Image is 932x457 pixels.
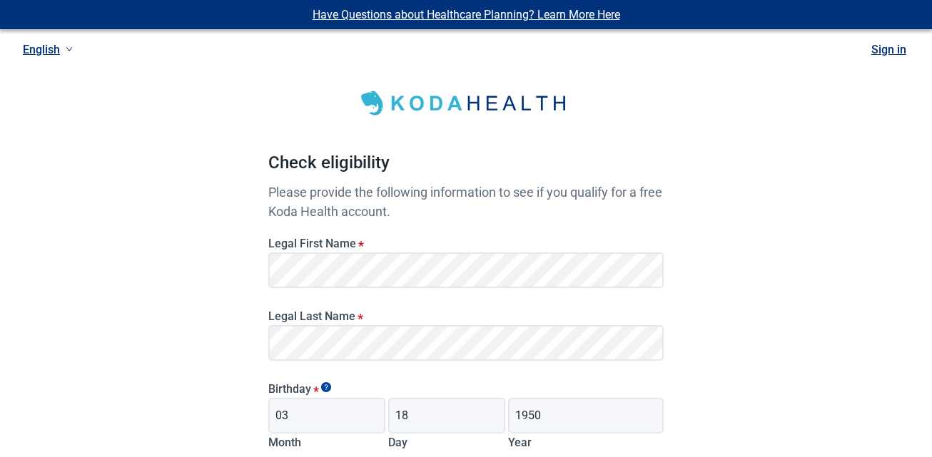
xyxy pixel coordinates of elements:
[17,38,78,61] a: Current language: English
[268,237,664,250] label: Legal First Name
[508,436,532,449] label: Year
[871,43,906,56] a: Sign in
[388,436,407,449] label: Day
[268,436,301,449] label: Month
[268,382,664,396] legend: Birthday
[321,382,331,392] span: Show tooltip
[268,183,664,221] p: Please provide the following information to see if you qualify for a free Koda Health account.
[268,150,664,183] h1: Check eligibility
[388,398,505,433] input: Birth day
[508,398,664,433] input: Birth year
[268,398,385,433] input: Birth month
[313,8,620,21] a: Have Questions about Healthcare Planning? Learn More Here
[352,86,580,121] img: Koda Health
[66,46,73,53] span: down
[268,309,664,323] label: Legal Last Name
